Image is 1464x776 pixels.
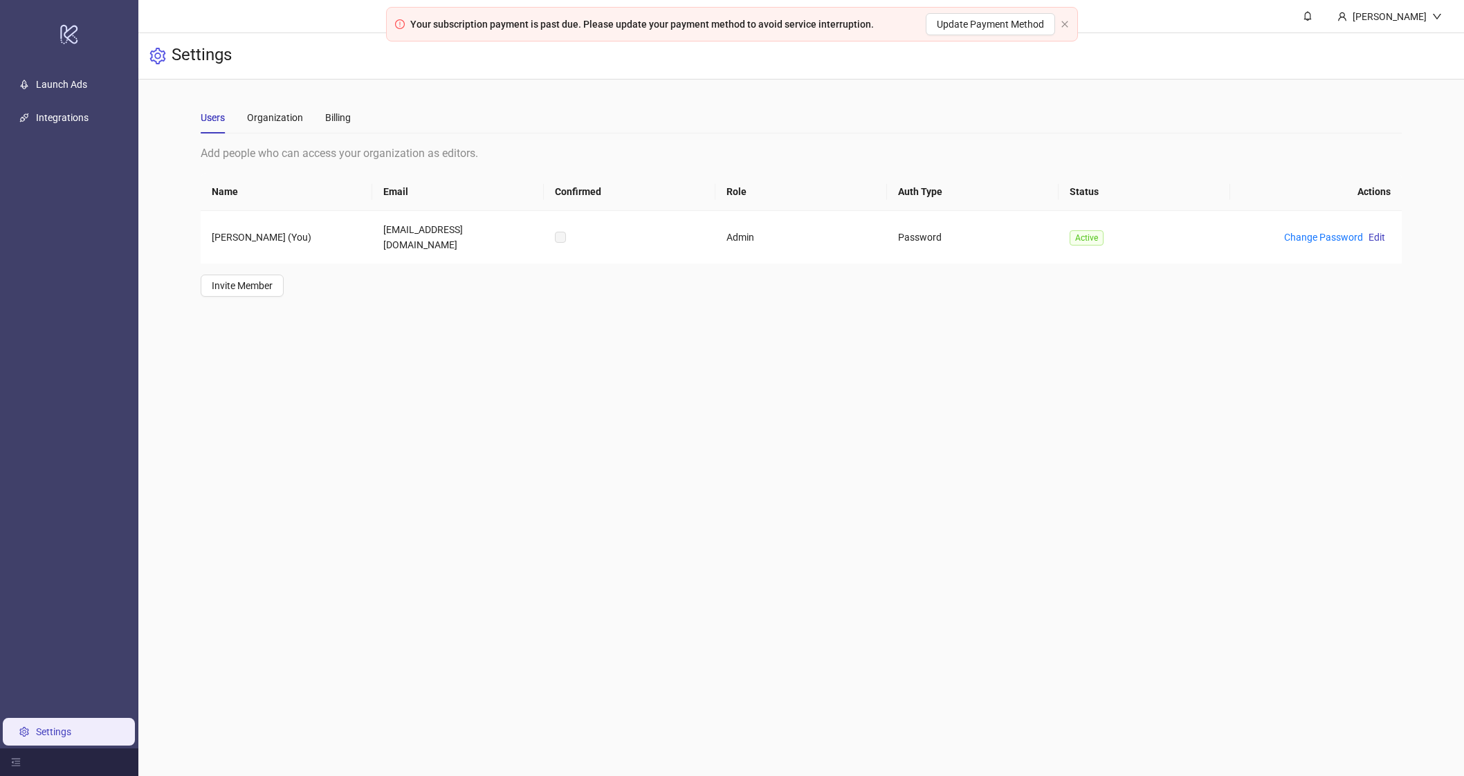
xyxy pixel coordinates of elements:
[36,112,89,123] a: Integrations
[149,48,166,64] span: setting
[410,17,874,32] div: Your subscription payment is past due. Please update your payment method to avoid service interru...
[172,44,232,68] h3: Settings
[887,211,1059,264] td: Password
[887,173,1059,211] th: Auth Type
[1061,20,1069,28] span: close
[201,211,372,264] td: [PERSON_NAME] (You)
[1059,173,1230,211] th: Status
[36,726,71,737] a: Settings
[201,173,372,211] th: Name
[1230,173,1402,211] th: Actions
[372,211,544,264] td: [EMAIL_ADDRESS][DOMAIN_NAME]
[1284,232,1363,243] a: Change Password
[1337,12,1347,21] span: user
[395,19,405,29] span: exclamation-circle
[1347,9,1432,24] div: [PERSON_NAME]
[212,280,273,291] span: Invite Member
[201,275,284,297] button: Invite Member
[1070,230,1104,246] span: Active
[201,110,225,125] div: Users
[544,173,715,211] th: Confirmed
[36,79,87,90] a: Launch Ads
[247,110,303,125] div: Organization
[325,110,351,125] div: Billing
[937,17,1044,32] span: Update Payment Method
[201,145,1402,162] div: Add people who can access your organization as editors.
[715,173,887,211] th: Role
[715,211,887,264] td: Admin
[1303,11,1312,21] span: bell
[1432,12,1442,21] span: down
[1363,229,1391,246] button: Edit
[1061,20,1069,29] button: close
[926,13,1055,35] a: Update Payment Method
[372,173,544,211] th: Email
[11,757,21,767] span: menu-fold
[1369,232,1385,243] span: Edit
